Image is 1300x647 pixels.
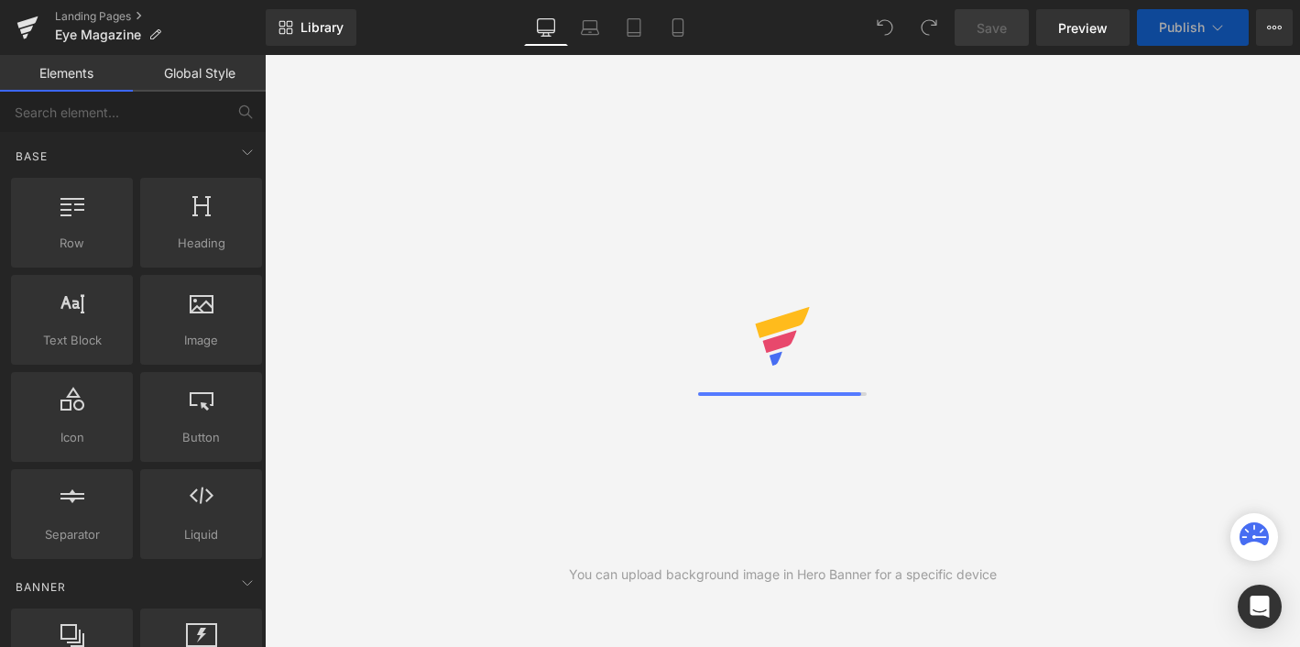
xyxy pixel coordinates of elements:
[1238,585,1282,629] div: Open Intercom Messenger
[16,331,127,350] span: Text Block
[569,565,997,585] div: You can upload background image in Hero Banner for a specific device
[16,234,127,253] span: Row
[1137,9,1249,46] button: Publish
[55,27,141,42] span: Eye Magazine
[266,9,356,46] a: New Library
[977,18,1007,38] span: Save
[133,55,266,92] a: Global Style
[568,9,612,46] a: Laptop
[16,428,127,447] span: Icon
[14,148,49,165] span: Base
[1058,18,1108,38] span: Preview
[146,331,257,350] span: Image
[300,19,344,36] span: Library
[867,9,903,46] button: Undo
[656,9,700,46] a: Mobile
[1256,9,1293,46] button: More
[146,428,257,447] span: Button
[146,525,257,544] span: Liquid
[146,234,257,253] span: Heading
[1159,20,1205,35] span: Publish
[911,9,947,46] button: Redo
[16,525,127,544] span: Separator
[612,9,656,46] a: Tablet
[524,9,568,46] a: Desktop
[14,578,68,596] span: Banner
[1036,9,1130,46] a: Preview
[55,9,266,24] a: Landing Pages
